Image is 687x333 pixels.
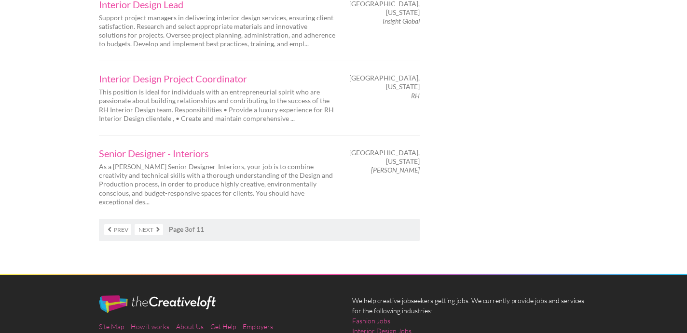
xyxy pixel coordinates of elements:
[99,219,420,241] nav: of 11
[104,224,131,235] a: Prev
[99,322,124,331] a: Site Map
[99,162,335,206] p: As a [PERSON_NAME] Senior Designer-Interiors, your job is to combine creativity and technical ski...
[169,225,189,233] strong: Page 3
[349,148,420,166] span: [GEOGRAPHIC_DATA], [US_STATE]
[243,322,273,331] a: Employers
[99,13,335,49] p: Support project managers in delivering interior design services, ensuring client satisfaction. Re...
[135,224,163,235] a: Next
[352,316,390,326] a: Fashion Jobs
[349,74,420,91] span: [GEOGRAPHIC_DATA], [US_STATE]
[99,148,335,158] a: Senior Designer - Interiors
[131,322,169,331] a: How it works
[371,166,420,174] em: [PERSON_NAME]
[210,322,236,331] a: Get Help
[411,92,420,100] em: RH
[99,74,335,83] a: Interior Design Project Coordinator
[99,295,216,313] img: The Creative Loft
[176,322,204,331] a: About Us
[383,17,420,25] em: Insight Global
[99,88,335,123] p: This position is ideal for individuals with an entrepreneurial spirit who are passionate about bu...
